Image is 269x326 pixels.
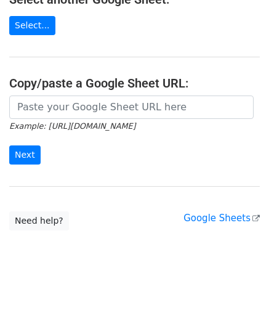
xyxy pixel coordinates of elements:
h4: Copy/paste a Google Sheet URL: [9,76,260,91]
a: Need help? [9,211,69,230]
a: Select... [9,16,55,35]
input: Next [9,145,41,165]
input: Paste your Google Sheet URL here [9,96,254,119]
a: Google Sheets [183,213,260,224]
small: Example: [URL][DOMAIN_NAME] [9,121,135,131]
iframe: Chat Widget [207,267,269,326]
